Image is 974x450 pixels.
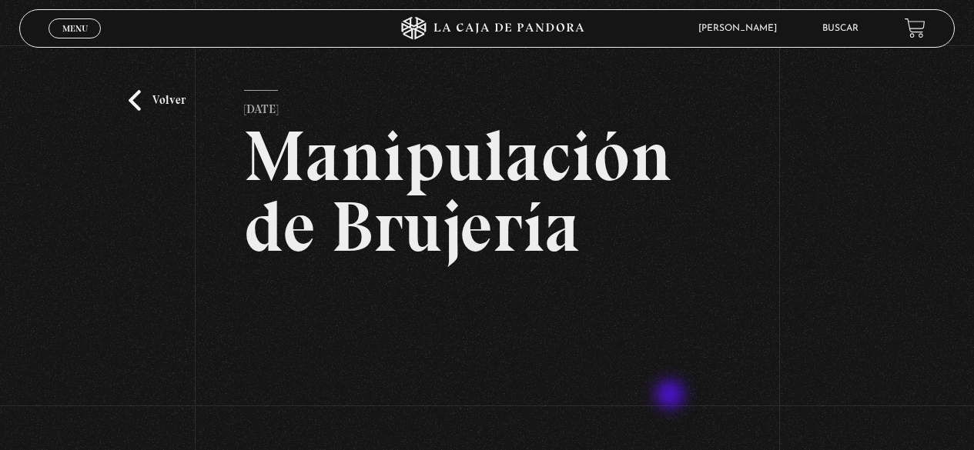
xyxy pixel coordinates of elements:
a: View your shopping cart [905,18,925,38]
a: Volver [129,90,186,111]
span: Menu [62,24,88,33]
a: Buscar [822,24,859,33]
p: [DATE] [244,90,278,121]
span: [PERSON_NAME] [691,24,792,33]
h2: Manipulación de Brujería [244,121,730,262]
span: Cerrar [57,36,93,47]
